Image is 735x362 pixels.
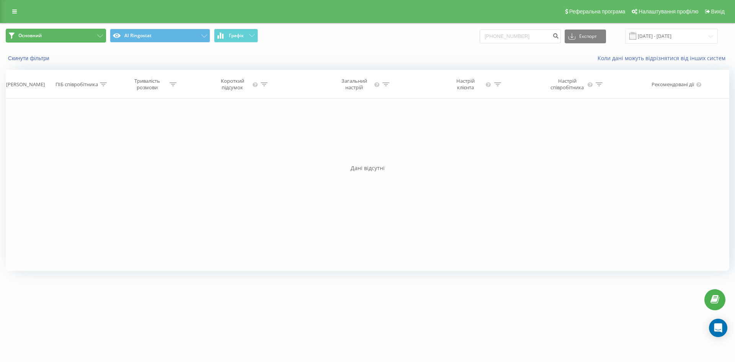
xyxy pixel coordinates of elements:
[709,319,727,337] div: Open Intercom Messenger
[652,81,694,88] div: Рекомендовані дії
[569,8,626,15] span: Реферальна програма
[480,29,561,43] input: Пошук за номером
[56,81,98,88] div: ПІБ співробітника
[229,33,244,38] span: Графік
[598,54,729,62] a: Коли дані можуть відрізнятися вiд інших систем
[6,29,106,43] button: Основний
[711,8,725,15] span: Вихід
[565,29,606,43] button: Експорт
[214,78,251,91] div: Короткий підсумок
[6,164,729,172] div: Дані відсутні
[448,78,483,91] div: Настрій клієнта
[549,78,586,91] div: Настрій співробітника
[6,81,45,88] div: [PERSON_NAME]
[214,29,258,43] button: Графік
[110,29,210,43] button: AI Ringostat
[639,8,698,15] span: Налаштування профілю
[6,55,53,62] button: Скинути фільтри
[18,33,42,39] span: Основний
[127,78,168,91] div: Тривалість розмови
[336,78,372,91] div: Загальний настрій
